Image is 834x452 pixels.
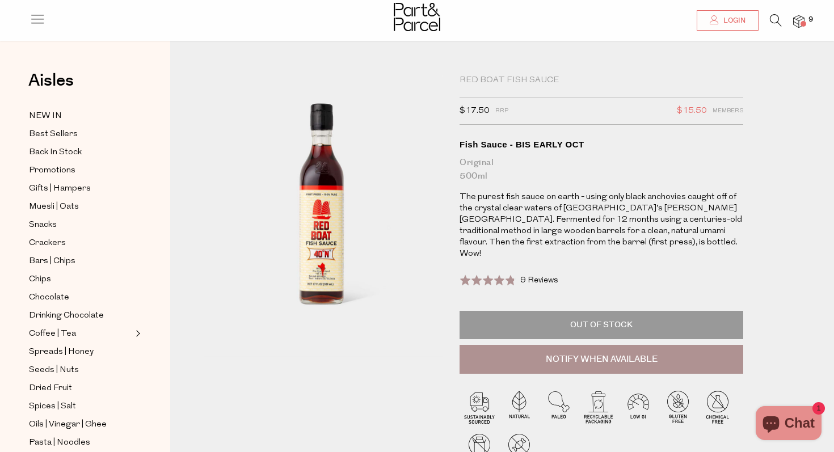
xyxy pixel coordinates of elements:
[29,417,132,432] a: Oils | Vinegar | Ghee
[752,406,825,443] inbox-online-store-chat: Shopify online store chat
[495,104,508,119] span: RRP
[28,72,74,100] a: Aisles
[29,382,72,395] span: Dried Fruit
[460,104,490,119] span: $17.50
[204,75,443,356] img: Fish Sauce - BIS EARLY OCT
[29,163,132,178] a: Promotions
[29,363,132,377] a: Seeds | Nuts
[29,236,132,250] a: Crackers
[460,387,499,426] img: P_P-ICONS-Live_Bec_V11_Sustainable_Sourced.svg
[29,272,132,286] a: Chips
[713,104,743,119] span: Members
[29,146,82,159] span: Back In Stock
[29,309,104,323] span: Drinking Chocolate
[29,309,132,323] a: Drinking Chocolate
[721,16,745,26] span: Login
[29,218,57,232] span: Snacks
[697,10,759,31] a: Login
[460,156,743,183] div: Original 500ml
[677,104,707,119] span: $15.50
[806,15,816,25] span: 9
[579,387,618,426] img: P_P-ICONS-Live_Bec_V11_Recyclable_Packaging.svg
[29,364,79,377] span: Seeds | Nuts
[28,68,74,93] span: Aisles
[29,418,107,432] span: Oils | Vinegar | Ghee
[133,327,141,340] button: Expand/Collapse Coffee | Tea
[698,387,738,426] img: P_P-ICONS-Live_Bec_V11_Chemical_Free.svg
[29,109,132,123] a: NEW IN
[29,381,132,395] a: Dried Fruit
[29,254,132,268] a: Bars | Chips
[394,3,440,31] img: Part&Parcel
[658,387,698,426] img: P_P-ICONS-Live_Bec_V11_Gluten_Free.svg
[460,345,743,374] button: Notify When Available
[29,181,132,196] a: Gifts | Hampers
[29,127,132,141] a: Best Sellers
[29,236,66,250] span: Crackers
[29,218,132,232] a: Snacks
[460,192,743,260] p: The purest fish sauce on earth - using only black anchovies caught off of the crystal clear water...
[29,109,62,123] span: NEW IN
[29,436,90,450] span: Pasta | Noodles
[539,387,579,426] img: P_P-ICONS-Live_Bec_V11_Paleo.svg
[29,290,132,305] a: Chocolate
[29,327,76,341] span: Coffee | Tea
[29,255,75,268] span: Bars | Chips
[29,200,132,214] a: Muesli | Oats
[460,75,743,86] div: Red Boat Fish Sauce
[618,387,658,426] img: P_P-ICONS-Live_Bec_V11_Low_Gi.svg
[29,273,51,286] span: Chips
[29,145,132,159] a: Back In Stock
[793,15,804,27] a: 9
[460,311,743,339] p: Out of Stock
[29,291,69,305] span: Chocolate
[29,399,132,413] a: Spices | Salt
[520,276,558,285] span: 9 Reviews
[29,436,132,450] a: Pasta | Noodles
[29,128,78,141] span: Best Sellers
[460,139,743,150] div: Fish Sauce - BIS EARLY OCT
[29,345,132,359] a: Spreads | Honey
[29,200,79,214] span: Muesli | Oats
[29,345,94,359] span: Spreads | Honey
[499,387,539,426] img: P_P-ICONS-Live_Bec_V11_Natural.svg
[29,400,76,413] span: Spices | Salt
[29,182,91,196] span: Gifts | Hampers
[29,327,132,341] a: Coffee | Tea
[29,164,75,178] span: Promotions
